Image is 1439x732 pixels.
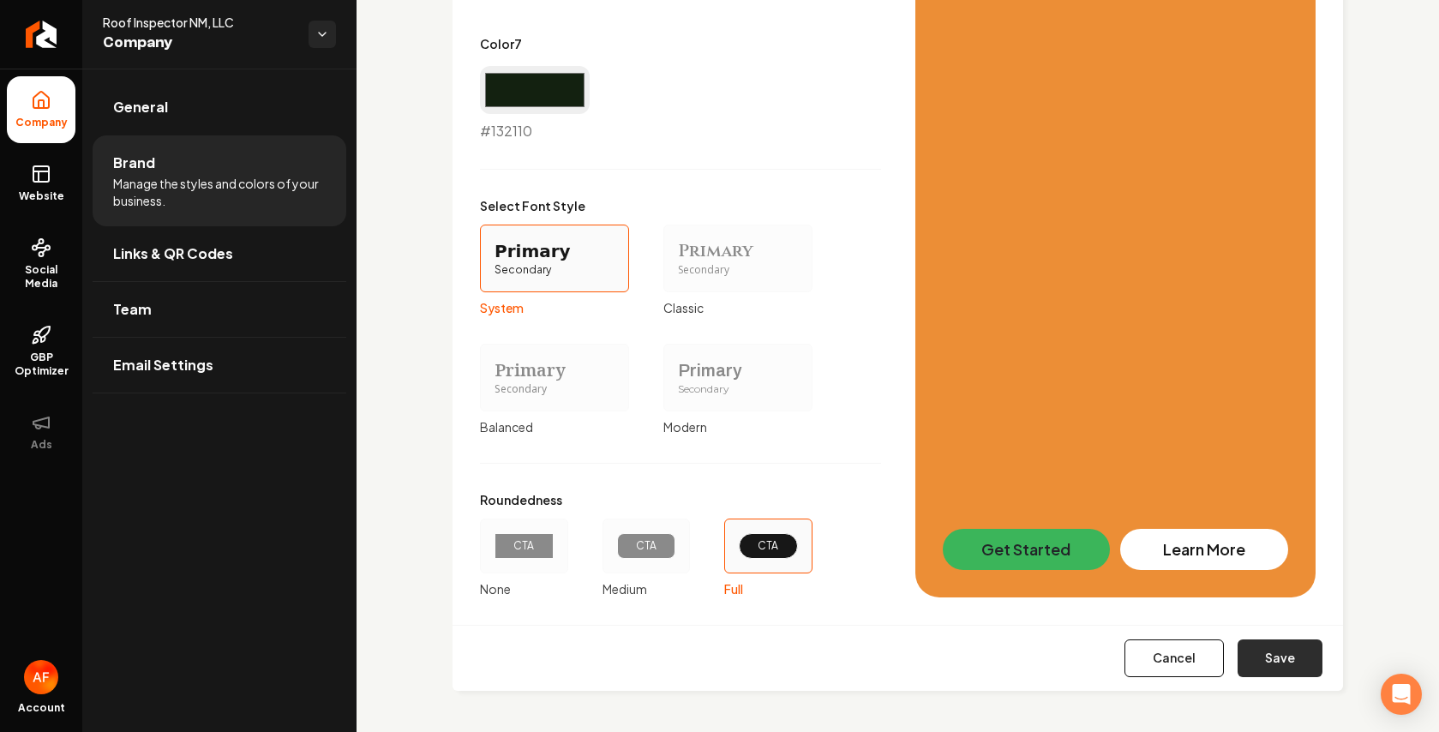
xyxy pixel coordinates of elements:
span: Ads [24,438,59,452]
button: Save [1238,639,1322,677]
div: None [480,580,568,597]
span: Brand [113,153,155,173]
div: Medium [603,580,691,597]
div: CTA [632,539,662,553]
span: Company [103,31,295,55]
div: Primary [495,358,615,382]
div: Secondary [495,263,615,278]
span: GBP Optimizer [7,351,75,378]
div: Classic [663,299,812,316]
span: General [113,97,168,117]
a: Team [93,282,346,337]
button: Cancel [1124,639,1224,677]
div: Secondary [678,382,798,397]
a: GBP Optimizer [7,311,75,392]
button: Ads [7,399,75,465]
span: Company [9,116,75,129]
label: Select Font Style [480,197,812,214]
button: Open user button [24,660,58,694]
a: General [93,80,346,135]
div: CTA [509,539,539,553]
div: Primary [678,239,798,263]
div: Secondary [678,263,798,278]
div: Primary [495,239,615,263]
div: Modern [663,418,812,435]
div: Open Intercom Messenger [1381,674,1422,715]
a: Links & QR Codes [93,226,346,281]
a: Email Settings [93,338,346,393]
span: Social Media [7,263,75,291]
a: Social Media [7,224,75,304]
span: Links & QR Codes [113,243,233,264]
img: Rebolt Logo [26,21,57,48]
div: Balanced [480,418,629,435]
span: Manage the styles and colors of your business. [113,175,326,209]
div: Primary [678,358,798,382]
label: Color 7 [480,35,590,52]
a: Website [7,150,75,217]
span: Website [12,189,71,203]
img: Avan Fahimi [24,660,58,694]
div: CTA [753,539,783,553]
span: Team [113,299,152,320]
span: Account [18,701,65,715]
div: Full [724,580,812,597]
label: Roundedness [480,491,812,508]
div: Secondary [495,382,615,397]
div: System [480,299,629,316]
div: #132110 [480,66,590,141]
span: Email Settings [113,355,213,375]
span: Roof Inspector NM, LLC [103,14,295,31]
